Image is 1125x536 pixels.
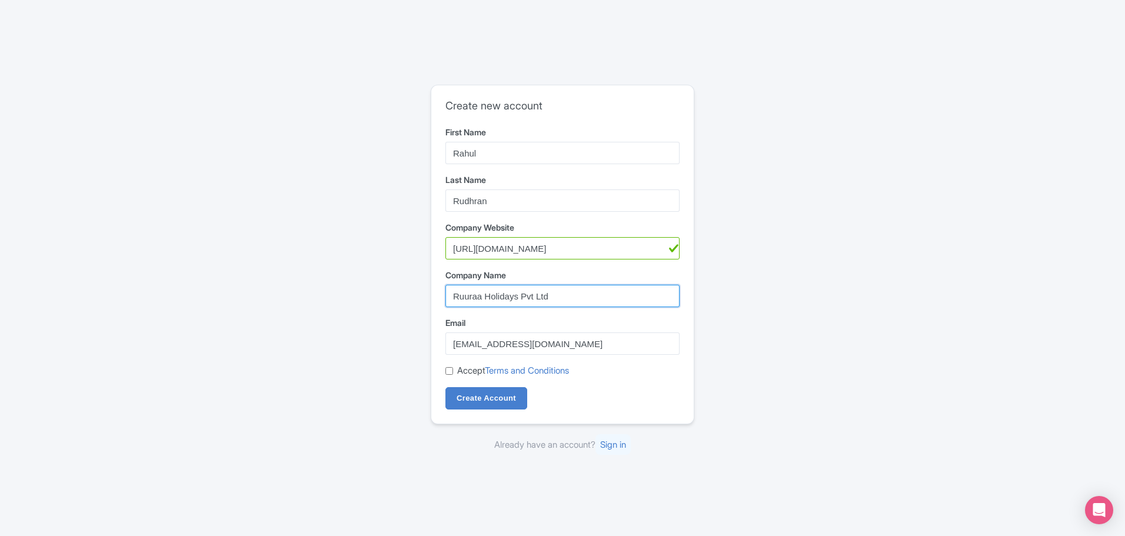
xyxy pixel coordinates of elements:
input: Create Account [445,387,527,410]
label: Company Website [445,221,680,234]
a: Sign in [595,434,631,455]
div: Keywords by Traffic [130,69,198,77]
div: Open Intercom Messenger [1085,496,1113,524]
h2: Create new account [445,99,680,112]
label: First Name [445,126,680,138]
label: Last Name [445,174,680,186]
div: Already have an account? [431,438,694,452]
a: Terms and Conditions [485,365,569,376]
label: Company Name [445,269,680,281]
input: username@example.com [445,332,680,355]
img: website_grey.svg [19,31,28,40]
div: Domain: [DOMAIN_NAME] [31,31,129,40]
img: tab_domain_overview_orange.svg [32,68,41,78]
div: Domain Overview [45,69,105,77]
div: v 4.0.25 [33,19,58,28]
label: Email [445,317,680,329]
img: tab_keywords_by_traffic_grey.svg [117,68,127,78]
img: logo_orange.svg [19,19,28,28]
input: example.com [445,237,680,259]
label: Accept [457,364,569,378]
